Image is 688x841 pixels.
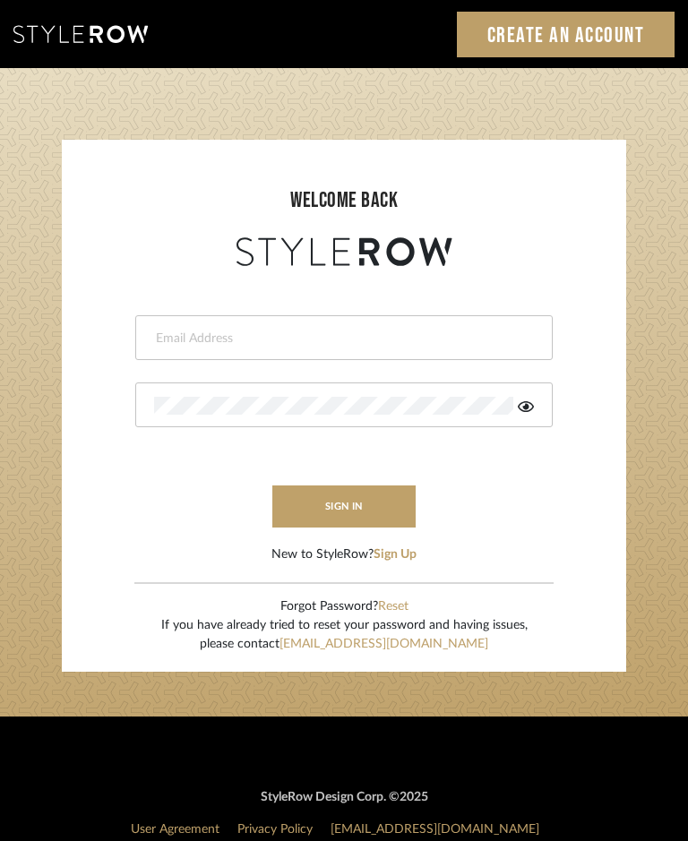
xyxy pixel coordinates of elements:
div: welcome back [80,185,608,217]
a: Privacy Policy [237,823,313,836]
a: User Agreement [131,823,219,836]
a: Create an Account [457,12,675,57]
div: Forgot Password? [161,597,528,616]
button: Reset [378,597,408,616]
div: New to StyleRow? [271,545,417,564]
a: [EMAIL_ADDRESS][DOMAIN_NAME] [331,823,539,836]
div: If you have already tried to reset your password and having issues, please contact [161,616,528,654]
div: StyleRow Design Corp. ©2025 [13,788,675,807]
a: [EMAIL_ADDRESS][DOMAIN_NAME] [279,638,488,650]
input: Email Address [154,330,529,348]
button: sign in [272,485,416,528]
button: Sign Up [374,545,417,564]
